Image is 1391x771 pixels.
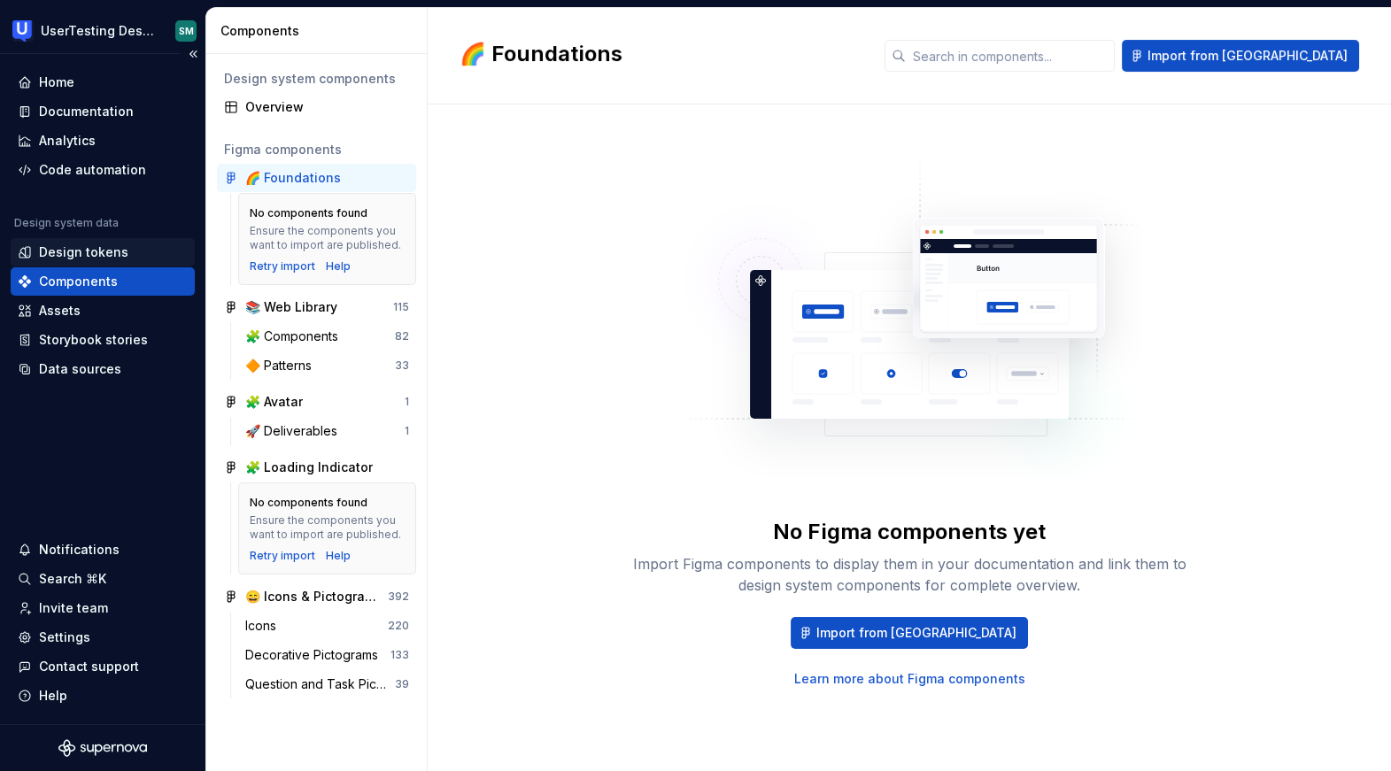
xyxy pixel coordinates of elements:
[39,73,74,91] div: Home
[238,612,416,640] a: Icons220
[791,617,1028,649] button: Import from [GEOGRAPHIC_DATA]
[326,259,351,274] a: Help
[405,424,409,438] div: 1
[245,393,303,411] div: 🧩 Avatar
[250,549,315,563] button: Retry import
[11,127,195,155] a: Analytics
[250,259,315,274] button: Retry import
[11,355,195,383] a: Data sources
[1122,40,1359,72] button: Import from [GEOGRAPHIC_DATA]
[217,582,416,611] a: 😄 Icons & Pictograms V2392
[58,739,147,757] svg: Supernova Logo
[11,97,195,126] a: Documentation
[245,422,344,440] div: 🚀 Deliverables
[11,326,195,354] a: Storybook stories
[39,103,134,120] div: Documentation
[179,24,194,38] div: SM
[4,12,202,50] button: UserTesting Design SystemSM
[41,22,154,40] div: UserTesting Design System
[217,93,416,121] a: Overview
[224,141,409,158] div: Figma components
[11,267,195,296] a: Components
[390,648,409,662] div: 133
[460,40,863,68] h2: 🌈 Foundations
[395,677,409,691] div: 39
[250,224,405,252] div: Ensure the components you want to import are published.
[39,302,81,320] div: Assets
[1148,47,1348,65] span: Import from [GEOGRAPHIC_DATA]
[238,670,416,698] a: Question and Task Pictograms39
[245,328,345,345] div: 🧩 Components
[39,132,96,150] div: Analytics
[11,565,195,593] button: Search ⌘K
[245,617,283,635] div: Icons
[217,293,416,321] a: 📚 Web Library115
[217,388,416,416] a: 🧩 Avatar1
[11,682,195,710] button: Help
[181,42,205,66] button: Collapse sidebar
[39,658,139,675] div: Contact support
[245,646,385,664] div: Decorative Pictograms
[238,641,416,669] a: Decorative Pictograms133
[626,553,1193,596] div: Import Figma components to display them in your documentation and link them to design system comp...
[39,628,90,646] div: Settings
[245,588,377,605] div: 😄 Icons & Pictograms V2
[245,357,319,374] div: 🔶 Patterns
[245,169,341,187] div: 🌈 Foundations
[11,297,195,325] a: Assets
[395,359,409,373] div: 33
[326,549,351,563] a: Help
[11,536,195,564] button: Notifications
[14,216,119,230] div: Design system data
[39,331,148,349] div: Storybook stories
[245,298,337,316] div: 📚 Web Library
[906,40,1115,72] input: Search in components...
[238,322,416,351] a: 🧩 Components82
[11,238,195,266] a: Design tokens
[250,206,367,220] div: No components found
[39,687,67,705] div: Help
[220,22,420,40] div: Components
[238,417,416,445] a: 🚀 Deliverables1
[217,164,416,192] a: 🌈 Foundations
[245,675,395,693] div: Question and Task Pictograms
[12,20,34,42] img: 41adf70f-fc1c-4662-8e2d-d2ab9c673b1b.png
[773,518,1046,546] div: No Figma components yet
[395,329,409,343] div: 82
[11,652,195,681] button: Contact support
[217,453,416,482] a: 🧩 Loading Indicator
[39,243,128,261] div: Design tokens
[388,619,409,633] div: 220
[238,351,416,380] a: 🔶 Patterns33
[405,395,409,409] div: 1
[39,161,146,179] div: Code automation
[11,623,195,651] a: Settings
[224,70,409,88] div: Design system components
[250,496,367,510] div: No components found
[39,570,106,588] div: Search ⌘K
[11,156,195,184] a: Code automation
[39,360,121,378] div: Data sources
[250,513,405,542] div: Ensure the components you want to import are published.
[11,594,195,622] a: Invite team
[794,670,1025,688] a: Learn more about Figma components
[39,273,118,290] div: Components
[393,300,409,314] div: 115
[388,590,409,604] div: 392
[39,599,108,617] div: Invite team
[245,98,409,116] div: Overview
[245,459,373,476] div: 🧩 Loading Indicator
[11,68,195,96] a: Home
[816,624,1016,642] span: Import from [GEOGRAPHIC_DATA]
[39,541,120,559] div: Notifications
